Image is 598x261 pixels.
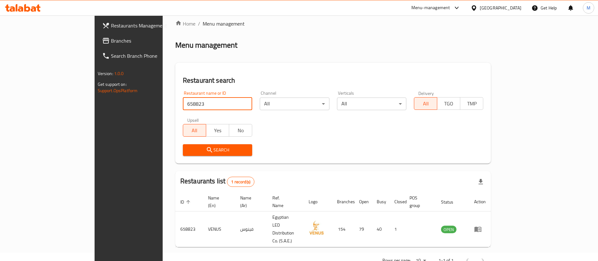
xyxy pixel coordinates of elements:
[98,80,127,88] span: Get support on:
[188,146,247,154] span: Search
[208,194,228,209] span: Name (En)
[198,20,200,27] li: /
[240,194,260,209] span: Name (Ar)
[463,99,481,108] span: TMP
[332,211,354,247] td: 154
[354,192,372,211] th: Open
[309,220,324,236] img: VENUS
[114,69,124,78] span: 1.0.0
[186,126,204,135] span: All
[304,192,332,211] th: Logo
[441,198,462,206] span: Status
[473,174,488,189] div: Export file
[187,118,199,122] label: Upsell
[480,4,521,11] div: [GEOGRAPHIC_DATA]
[98,69,113,78] span: Version:
[98,86,138,95] a: Support.OpsPlatform
[332,192,354,211] th: Branches
[235,211,267,247] td: فينوس
[441,226,456,233] div: OPEN
[372,211,389,247] td: 40
[183,144,252,156] button: Search
[229,124,252,137] button: No
[97,33,194,48] a: Branches
[414,97,437,110] button: All
[437,97,460,110] button: TGO
[175,192,491,247] table: enhanced table
[337,98,406,110] div: All
[418,91,434,95] label: Delivery
[267,211,304,247] td: Egyptian LED Distribution Co. (S.A.E.)
[175,40,237,50] h2: Menu management
[111,22,189,29] span: Restaurants Management
[232,126,250,135] span: No
[183,98,252,110] input: Search for restaurant name or ID..
[227,177,254,187] div: Total records count
[183,76,484,85] h2: Restaurant search
[97,18,194,33] a: Restaurants Management
[260,98,329,110] div: All
[354,211,372,247] td: 79
[209,126,227,135] span: Yes
[587,4,590,11] span: M
[180,176,254,187] h2: Restaurants list
[469,192,491,211] th: Action
[411,4,450,12] div: Menu-management
[111,37,189,44] span: Branches
[440,99,458,108] span: TGO
[203,20,245,27] span: Menu management
[175,20,491,27] nav: breadcrumb
[460,97,483,110] button: TMP
[389,211,404,247] td: 1
[97,48,194,63] a: Search Branch Phone
[372,192,389,211] th: Busy
[111,52,189,60] span: Search Branch Phone
[417,99,435,108] span: All
[409,194,428,209] span: POS group
[389,192,404,211] th: Closed
[206,124,229,137] button: Yes
[272,194,296,209] span: Ref. Name
[441,226,456,233] span: OPEN
[183,124,206,137] button: All
[474,225,486,233] div: Menu
[203,211,235,247] td: VENUS
[227,179,254,185] span: 1 record(s)
[180,198,192,206] span: ID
